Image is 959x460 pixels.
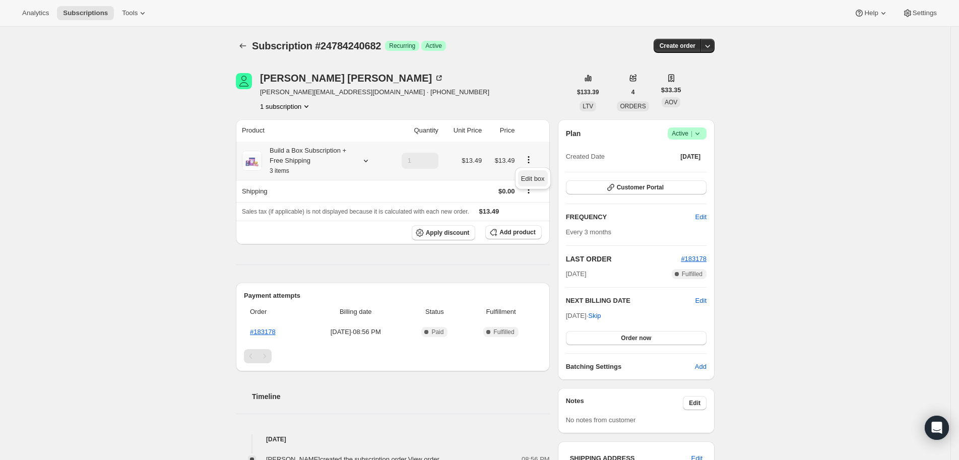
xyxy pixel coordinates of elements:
span: Fulfilled [493,328,514,336]
span: Create order [660,42,695,50]
div: Open Intercom Messenger [925,416,949,440]
button: Product actions [521,154,537,165]
span: Settings [913,9,937,17]
span: Sales tax (if applicable) is not displayed because it is calculated with each new order. [242,208,469,215]
span: [DATE] [566,269,587,279]
span: Recurring [389,42,415,50]
span: Subscriptions [63,9,108,17]
span: Tools [122,9,138,17]
span: Fulfillment [466,307,535,317]
button: Product actions [260,101,311,111]
th: Order [244,301,305,323]
h4: [DATE] [236,434,550,444]
span: Active [425,42,442,50]
span: $13.49 [462,157,482,164]
span: Edit box [521,175,545,182]
button: [DATE] [674,150,707,164]
button: Add product [485,225,541,239]
span: | [691,129,692,138]
button: 4 [625,85,641,99]
button: Tools [116,6,154,20]
button: Analytics [16,6,55,20]
span: $133.39 [577,88,599,96]
button: Apply discount [412,225,476,240]
span: [PERSON_NAME][EMAIL_ADDRESS][DOMAIN_NAME] · [PHONE_NUMBER] [260,87,489,97]
span: Paid [431,328,443,336]
h2: Plan [566,128,581,139]
button: Add [689,359,713,375]
button: Customer Portal [566,180,707,194]
span: Edit [689,399,700,407]
h6: Batching Settings [566,362,695,372]
h2: Payment attempts [244,291,542,301]
span: Active [672,128,702,139]
span: ORDERS [620,103,646,110]
button: Order now [566,331,707,345]
span: Fulfilled [682,270,702,278]
span: Skip [588,311,601,321]
button: Edit box [518,170,548,186]
span: No notes from customer [566,416,636,424]
span: $33.35 [661,85,681,95]
button: Help [848,6,894,20]
h2: NEXT BILLING DATE [566,296,695,306]
span: $13.49 [495,157,515,164]
a: #183178 [681,255,707,262]
span: $13.49 [479,208,499,215]
h2: FREQUENCY [566,212,695,222]
small: 3 items [270,167,289,174]
span: Billing date [308,307,403,317]
span: Status [409,307,461,317]
span: [DATE] · 08:56 PM [308,327,403,337]
span: Customer Portal [617,183,664,191]
button: Edit [689,209,713,225]
h3: Notes [566,396,683,410]
th: Shipping [236,180,388,202]
span: Edit [695,212,707,222]
span: Add [695,362,707,372]
th: Quantity [388,119,441,142]
button: Subscriptions [57,6,114,20]
nav: Pagination [244,349,542,363]
span: LTV [583,103,593,110]
div: Build a Box Subscription + Free Shipping [262,146,353,176]
button: Settings [897,6,943,20]
span: Created Date [566,152,605,162]
button: $133.39 [571,85,605,99]
th: Price [485,119,518,142]
button: Skip [582,308,607,324]
span: 4 [631,88,635,96]
button: Create order [654,39,701,53]
span: AOV [665,99,677,106]
span: Lindsay Wyble [236,73,252,89]
span: $0.00 [498,187,515,195]
h2: LAST ORDER [566,254,681,264]
span: [DATE] · [566,312,601,319]
span: [DATE] [680,153,700,161]
button: Edit [695,296,707,306]
span: Subscription #24784240682 [252,40,381,51]
span: Add product [499,228,535,236]
th: Unit Price [441,119,485,142]
span: Analytics [22,9,49,17]
th: Product [236,119,388,142]
span: Every 3 months [566,228,611,236]
button: #183178 [681,254,707,264]
h2: Timeline [252,391,550,402]
span: Apply discount [426,229,470,237]
button: Subscriptions [236,39,250,53]
span: Order now [621,334,651,342]
button: Edit [683,396,707,410]
span: Help [864,9,878,17]
a: #183178 [250,328,276,336]
div: [PERSON_NAME] [PERSON_NAME] [260,73,444,83]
